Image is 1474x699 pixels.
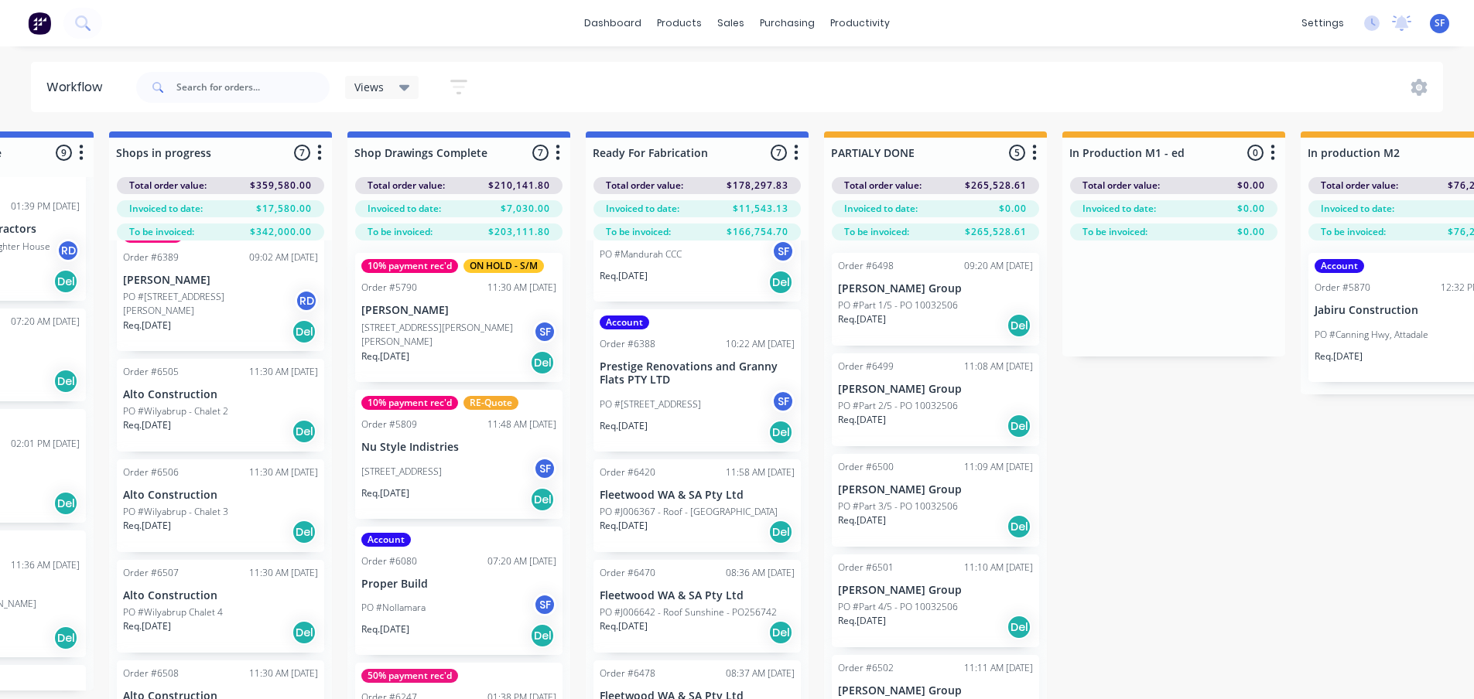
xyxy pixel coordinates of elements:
[838,500,958,513] p: PO #Part 3/5 - PO 10032506
[838,483,1033,496] p: [PERSON_NAME] Group
[1082,179,1160,193] span: Total order value:
[832,353,1039,446] div: Order #649911:08 AM [DATE][PERSON_NAME] GroupPO #Part 2/5 - PO 10032506Req.[DATE]Del
[1315,281,1370,295] div: Order #5870
[123,290,295,318] p: PO #[STREET_ADDRESS][PERSON_NAME]
[361,349,409,363] p: Req. [DATE]
[965,225,1027,239] span: $265,528.61
[123,319,171,332] p: Req. [DATE]
[123,404,228,418] p: PO #Wilyabrup - Chalet 2
[361,486,409,500] p: Req. [DATE]
[53,269,78,294] div: Del
[593,309,801,452] div: AccountOrder #638810:22 AM [DATE]Prestige Renovations and Granny Flats PTY LTDPO #[STREET_ADDRESS...
[838,513,886,527] p: Req. [DATE]
[123,667,179,680] div: Order #6508
[1082,202,1156,216] span: Invoiced to date:
[530,623,555,648] div: Del
[123,365,179,379] div: Order #6505
[292,520,316,544] div: Del
[355,253,563,382] div: 10% payment rec'dON HOLD - S/MOrder #579011:30 AM [DATE][PERSON_NAME][STREET_ADDRESS][PERSON_NAME...
[361,441,556,454] p: Nu Style Indistries
[292,620,316,645] div: Del
[176,72,330,103] input: Search for orders...
[361,554,417,568] div: Order #6080
[11,315,80,329] div: 07:20 AM [DATE]
[501,202,550,216] span: $7,030.00
[123,566,179,580] div: Order #6507
[600,489,795,502] p: Fleetwood WA & SA Pty Ltd
[11,558,80,572] div: 11:36 AM [DATE]
[838,561,894,575] div: Order #6501
[123,505,228,519] p: PO #Wilyabrup - Chalet 3
[1435,16,1445,30] span: SF
[600,619,648,633] p: Req. [DATE]
[361,533,411,547] div: Account
[361,578,556,591] p: Proper Build
[726,337,795,351] div: 10:22 AM [DATE]
[600,605,777,619] p: PO #J006642 - Roof Sunshine - PO256742
[838,584,1033,597] p: [PERSON_NAME] Group
[530,487,555,512] div: Del
[838,282,1033,295] p: [PERSON_NAME] Group
[838,661,894,675] div: Order #6502
[361,321,533,349] p: [STREET_ADDRESS][PERSON_NAME][PERSON_NAME]
[838,360,894,373] div: Order #6499
[53,491,78,516] div: Del
[361,601,426,615] p: PO #Nollamara
[292,419,316,444] div: Del
[771,390,795,413] div: SF
[354,79,384,95] span: Views
[129,225,194,239] span: To be invoiced:
[368,202,441,216] span: Invoiced to date:
[838,399,958,413] p: PO #Part 2/5 - PO 10032506
[964,661,1033,675] div: 11:11 AM [DATE]
[129,179,207,193] span: Total order value:
[964,561,1033,575] div: 11:10 AM [DATE]
[361,304,556,317] p: [PERSON_NAME]
[1237,225,1265,239] span: $0.00
[487,281,556,295] div: 11:30 AM [DATE]
[752,12,822,35] div: purchasing
[593,560,801,653] div: Order #647008:36 AM [DATE]Fleetwood WA & SA Pty LtdPO #J006642 - Roof Sunshine - PO256742Req.[DAT...
[1294,12,1352,35] div: settings
[123,519,171,533] p: Req. [DATE]
[832,253,1039,346] div: Order #649809:20 AM [DATE][PERSON_NAME] GroupPO #Part 1/5 - PO 10032506Req.[DATE]Del
[123,489,318,502] p: Alto Construction
[600,505,778,519] p: PO #J006367 - Roof - [GEOGRAPHIC_DATA]
[1007,615,1031,639] div: Del
[53,626,78,650] div: Del
[600,247,682,261] p: PO #Mandurah CCC
[117,223,324,352] div: Paid in FullOrder #638909:02 AM [DATE][PERSON_NAME]PO #[STREET_ADDRESS][PERSON_NAME]RDReq.[DATE]Del
[123,619,171,633] p: Req. [DATE]
[999,202,1027,216] span: $0.00
[250,225,312,239] span: $342,000.00
[123,589,318,602] p: Alto Construction
[361,396,458,410] div: 10% payment rec'd
[1315,259,1364,273] div: Account
[600,337,655,351] div: Order #6388
[487,418,556,431] div: 11:48 AM [DATE]
[838,600,958,614] p: PO #Part 4/5 - PO 10032506
[1321,225,1386,239] span: To be invoiced:
[1007,514,1031,539] div: Del
[576,12,649,35] a: dashboard
[533,320,556,343] div: SF
[1007,313,1031,338] div: Del
[361,418,417,431] div: Order #5809
[361,622,409,636] p: Req. [DATE]
[117,359,324,452] div: Order #650511:30 AM [DATE]Alto ConstructionPO #Wilyabrup - Chalet 2Req.[DATE]Del
[600,465,655,479] div: Order #6420
[600,419,648,433] p: Req. [DATE]
[11,437,80,451] div: 02:01 PM [DATE]
[463,259,544,273] div: ON HOLD - S/M
[600,269,648,283] p: Req. [DATE]
[710,12,752,35] div: sales
[600,667,655,680] div: Order #6478
[123,274,318,287] p: [PERSON_NAME]
[838,684,1033,697] p: [PERSON_NAME] Group
[838,383,1033,396] p: [PERSON_NAME] Group
[822,12,898,35] div: productivity
[838,312,886,326] p: Req. [DATE]
[123,605,223,619] p: PO #Wilyabrup Chalet 4
[726,667,795,680] div: 08:37 AM [DATE]
[600,519,648,533] p: Req. [DATE]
